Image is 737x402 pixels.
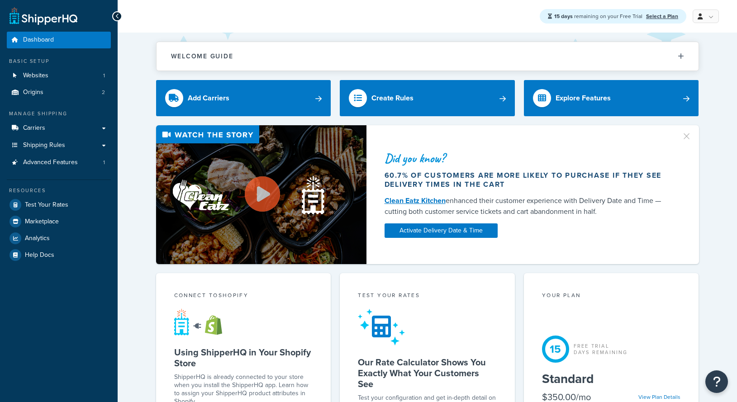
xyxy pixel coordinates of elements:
img: Video thumbnail [156,125,366,264]
h2: Welcome Guide [171,53,233,60]
button: Open Resource Center [705,370,728,393]
span: 2 [102,89,105,96]
span: Test Your Rates [25,201,68,209]
span: Shipping Rules [23,142,65,149]
a: Analytics [7,230,111,246]
a: Marketplace [7,213,111,230]
li: Origins [7,84,111,101]
div: enhanced their customer experience with Delivery Date and Time — cutting both customer service ti... [385,195,670,217]
a: Explore Features [524,80,699,116]
a: Select a Plan [646,12,678,20]
a: Create Rules [340,80,515,116]
div: Free Trial Days Remaining [574,343,628,355]
a: View Plan Details [638,393,680,401]
div: Did you know? [385,152,670,165]
span: 1 [103,159,105,166]
h5: Our Rate Calculator Shows You Exactly What Your Customers See [358,357,497,389]
span: Origins [23,89,43,96]
span: 1 [103,72,105,80]
div: Resources [7,187,111,194]
span: Dashboard [23,36,54,44]
a: Websites1 [7,67,111,84]
a: Dashboard [7,32,111,48]
div: Connect to Shopify [174,291,313,302]
h5: Standard [542,372,681,386]
div: 60.7% of customers are more likely to purchase if they see delivery times in the cart [385,171,670,189]
span: Help Docs [25,251,54,259]
button: Welcome Guide [157,42,699,71]
a: Help Docs [7,247,111,263]
a: Carriers [7,120,111,137]
span: Analytics [25,235,50,242]
li: Advanced Features [7,154,111,171]
a: Activate Delivery Date & Time [385,223,498,238]
div: Create Rules [371,92,414,104]
img: connect-shq-shopify-9b9a8c5a.svg [174,308,231,336]
strong: 15 days [554,12,573,20]
span: Carriers [23,124,45,132]
a: Add Carriers [156,80,331,116]
a: Clean Eatz Kitchen [385,195,446,206]
h5: Using ShipperHQ in Your Shopify Store [174,347,313,369]
li: Websites [7,67,111,84]
div: Basic Setup [7,57,111,65]
span: Advanced Features [23,159,78,166]
div: Add Carriers [188,92,229,104]
a: Shipping Rules [7,137,111,154]
a: Advanced Features1 [7,154,111,171]
div: Explore Features [556,92,611,104]
a: Test Your Rates [7,197,111,213]
div: Manage Shipping [7,110,111,118]
div: Test your rates [358,291,497,302]
span: remaining on your Free Trial [554,12,644,20]
div: Your Plan [542,291,681,302]
a: Origins2 [7,84,111,101]
div: 15 [542,336,569,363]
span: Websites [23,72,48,80]
span: Marketplace [25,218,59,226]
